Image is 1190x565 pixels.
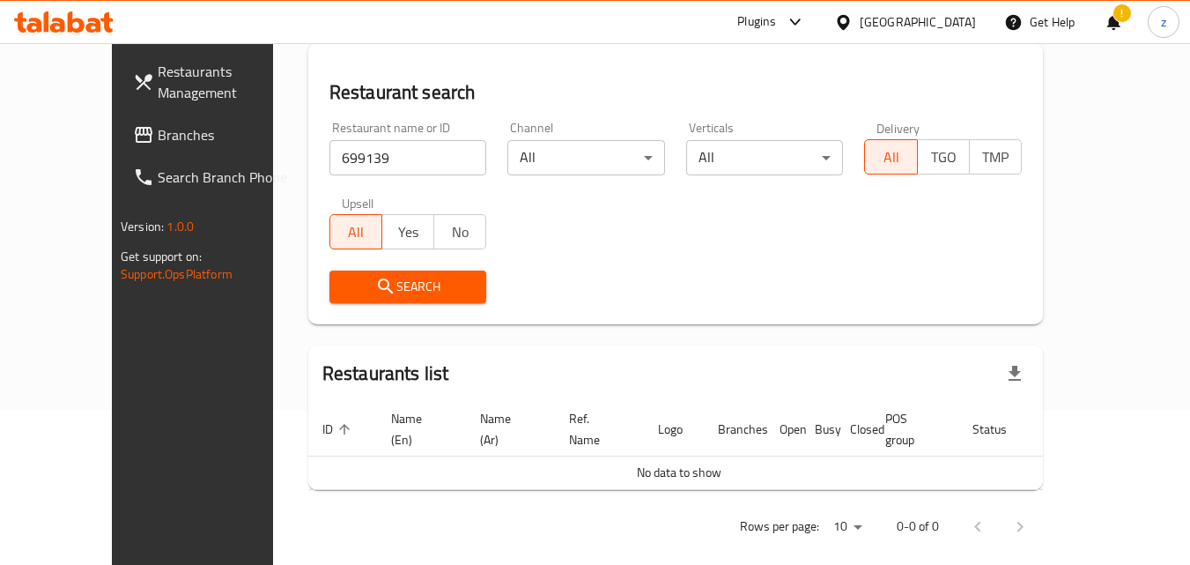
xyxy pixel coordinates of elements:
[342,197,374,209] label: Upsell
[119,156,311,198] a: Search Branch Phone
[864,139,917,175] button: All
[977,145,1015,170] span: TMP
[704,403,765,457] th: Branches
[329,79,1022,106] h2: Restaurant search
[972,419,1030,440] span: Status
[121,215,164,238] span: Version:
[876,122,920,134] label: Delivery
[737,11,776,33] div: Plugins
[740,516,819,538] p: Rows per page:
[507,140,665,175] div: All
[329,140,487,175] input: Search for restaurant name or ID..
[1161,12,1166,32] span: z
[569,408,623,450] span: Ref. Name
[329,214,382,249] button: All
[826,514,868,540] div: Rows per page:
[860,12,976,32] div: [GEOGRAPHIC_DATA]
[158,124,297,145] span: Branches
[121,263,233,286] a: Support.OpsPlatform
[441,219,479,245] span: No
[158,167,297,188] span: Search Branch Phone
[119,50,311,114] a: Restaurants Management
[389,219,427,245] span: Yes
[391,408,445,450] span: Name (En)
[644,403,704,457] th: Logo
[994,353,1036,395] div: Export file
[322,361,448,387] h2: Restaurants list
[322,419,356,440] span: ID
[917,139,970,175] button: TGO
[119,114,311,156] a: Branches
[686,140,844,175] div: All
[381,214,434,249] button: Yes
[836,403,871,457] th: Closed
[765,403,801,457] th: Open
[166,215,194,238] span: 1.0.0
[969,139,1022,175] button: TMP
[925,145,963,170] span: TGO
[308,403,1112,490] table: enhanced table
[480,408,534,450] span: Name (Ar)
[158,61,297,103] span: Restaurants Management
[121,245,202,268] span: Get support on:
[433,214,486,249] button: No
[885,408,937,450] span: POS group
[637,461,721,484] span: No data to show
[344,276,473,298] span: Search
[872,145,910,170] span: All
[329,271,487,303] button: Search
[337,219,375,245] span: All
[897,516,939,538] p: 0-0 of 0
[801,403,836,457] th: Busy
